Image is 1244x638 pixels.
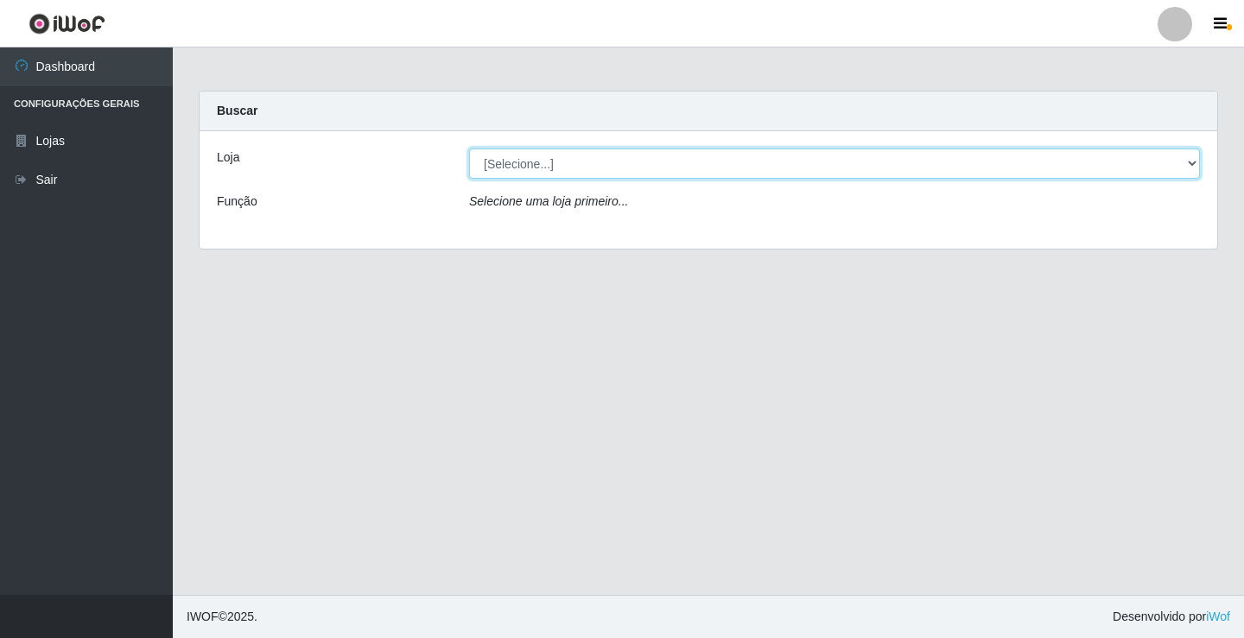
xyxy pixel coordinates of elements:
[217,148,239,167] label: Loja
[29,13,105,35] img: CoreUI Logo
[187,610,219,623] span: IWOF
[217,193,257,211] label: Função
[217,104,257,117] strong: Buscar
[187,608,257,626] span: © 2025 .
[1206,610,1230,623] a: iWof
[469,194,628,208] i: Selecione uma loja primeiro...
[1113,608,1230,626] span: Desenvolvido por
